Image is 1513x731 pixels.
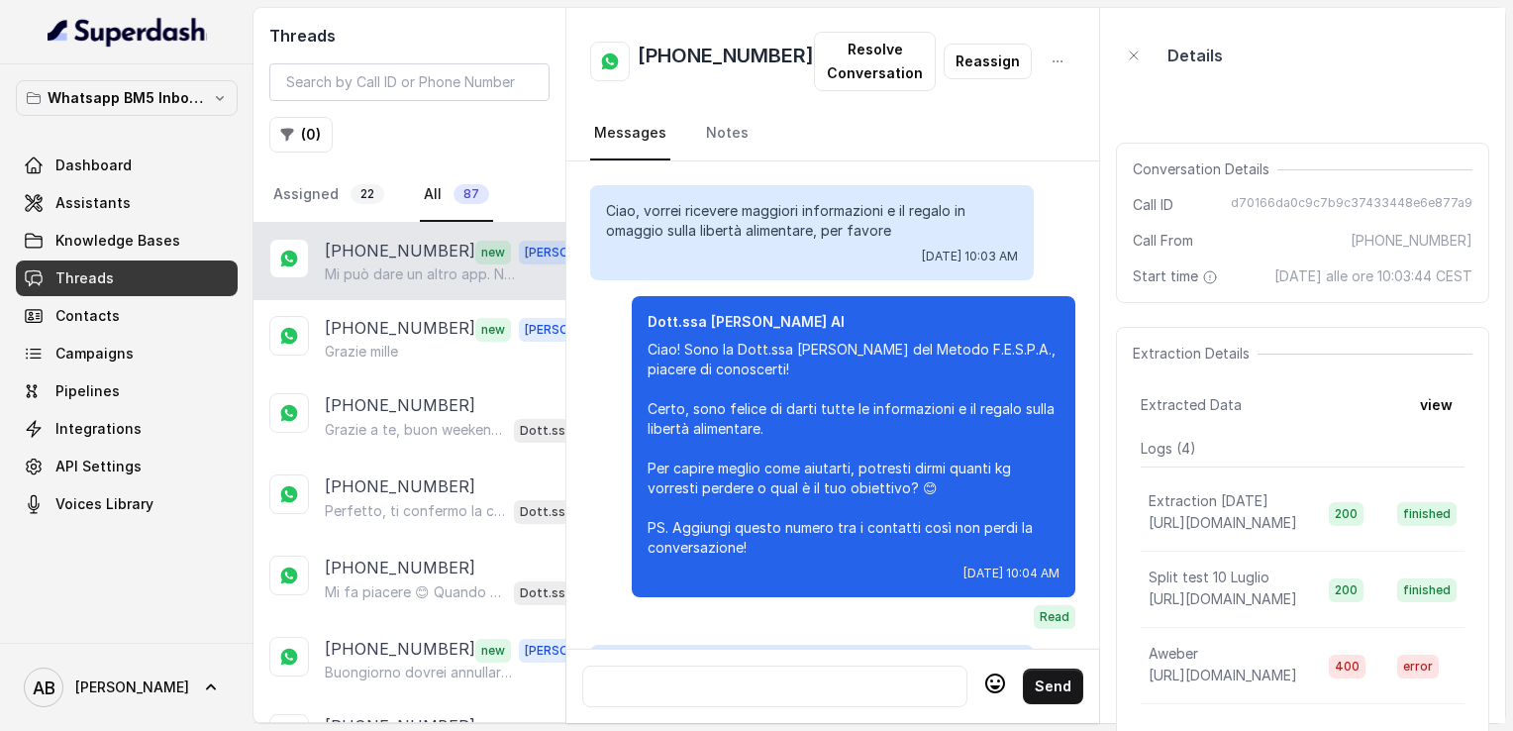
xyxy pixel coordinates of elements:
[75,678,189,697] span: [PERSON_NAME]
[1133,195,1173,215] span: Call ID
[16,449,238,484] a: API Settings
[48,86,206,110] p: Whatsapp BM5 Inbound
[1397,502,1457,526] span: finished
[55,419,142,439] span: Integrations
[1149,667,1297,683] span: [URL][DOMAIN_NAME]
[590,107,1075,160] nav: Tabs
[48,16,207,48] img: light.svg
[420,168,493,222] a: All87
[55,344,134,364] span: Campaigns
[55,156,132,175] span: Dashboard
[1133,344,1258,364] span: Extraction Details
[325,420,506,440] p: Grazie a te, buon weekend anche a te! Ci sentiamo lunedì mattina qui per organizzare l’orario del...
[269,168,550,222] nav: Tabs
[1149,590,1297,607] span: [URL][DOMAIN_NAME]
[1397,655,1439,679] span: error
[638,42,814,81] h2: [PHONE_NUMBER]
[814,32,936,91] button: Resolve Conversation
[325,582,506,602] p: Mi fa piacere 😊 Quando vorrai, sarò qui per aiutarti a raggiungere il corpo magro, tonico ed armo...
[325,239,475,264] p: [PHONE_NUMBER]
[1133,231,1193,251] span: Call From
[55,268,114,288] span: Threads
[55,306,120,326] span: Contacts
[325,637,475,663] p: [PHONE_NUMBER]
[519,241,630,264] span: [PERSON_NAME]
[16,223,238,259] a: Knowledge Bases
[520,583,599,603] p: Dott.ssa [PERSON_NAME] AI
[454,184,489,204] span: 87
[16,660,238,715] a: [PERSON_NAME]
[325,556,475,579] p: [PHONE_NUMBER]
[16,298,238,334] a: Contacts
[55,381,120,401] span: Pipelines
[16,411,238,447] a: Integrations
[519,318,630,342] span: [PERSON_NAME]
[269,168,388,222] a: Assigned22
[944,44,1032,79] button: Reassign
[1149,514,1297,531] span: [URL][DOMAIN_NAME]
[325,316,475,342] p: [PHONE_NUMBER]
[16,148,238,183] a: Dashboard
[325,264,515,284] p: Mi può dare un altro app. Non ho potuto rispondere prima grazie
[1034,605,1075,629] span: Read
[16,80,238,116] button: Whatsapp BM5 Inbound
[519,639,630,663] span: [PERSON_NAME]
[16,261,238,296] a: Threads
[325,501,506,521] p: Perfetto, ti confermo la chiamata per [DATE] alle 18:00! Un nostro segretario ti chiamerà per una...
[1141,439,1464,459] p: Logs ( 4 )
[325,663,515,682] p: Buongiorno dovrei annullare la chiamata di [DATE] pomeriggio per motivi familiari. Grazie
[475,241,511,264] span: new
[1141,395,1242,415] span: Extracted Data
[55,494,153,514] span: Voices Library
[1231,195,1472,215] span: d70166da0c9c7b9c37433448e6e877a9
[1329,502,1363,526] span: 200
[1167,44,1223,67] p: Details
[16,373,238,409] a: Pipelines
[325,342,398,362] p: Grazie mille
[520,502,599,522] p: Dott.ssa [PERSON_NAME] AI
[475,639,511,663] span: new
[922,249,1018,264] span: [DATE] 10:03 AM
[1408,387,1464,423] button: view
[648,312,1059,332] p: Dott.ssa [PERSON_NAME] AI
[1149,491,1268,511] p: Extraction [DATE]
[702,107,753,160] a: Notes
[648,340,1059,558] p: Ciao! Sono la Dott.ssa [PERSON_NAME] del Metodo F.E.S.P.A., piacere di conoscerti! Certo, sono fe...
[55,231,180,251] span: Knowledge Bases
[475,318,511,342] span: new
[1149,568,1269,587] p: Split test 10 Luglio
[269,63,550,101] input: Search by Call ID or Phone Number
[16,486,238,522] a: Voices Library
[1274,266,1472,286] span: [DATE] alle ore 10:03:44 CEST
[269,117,333,153] button: (0)
[16,336,238,371] a: Campaigns
[55,457,142,476] span: API Settings
[1149,644,1198,664] p: Aweber
[1023,669,1083,704] button: Send
[55,193,131,213] span: Assistants
[269,24,550,48] h2: Threads
[1351,231,1472,251] span: [PHONE_NUMBER]
[351,184,384,204] span: 22
[606,201,1018,241] p: Ciao, vorrei ricevere maggiori informazioni e il regalo in omaggio sulla libertà alimentare, per ...
[1133,266,1222,286] span: Start time
[1397,578,1457,602] span: finished
[325,474,475,498] p: [PHONE_NUMBER]
[1329,578,1363,602] span: 200
[963,566,1059,581] span: [DATE] 10:04 AM
[1329,655,1365,679] span: 400
[1133,159,1277,179] span: Conversation Details
[325,393,475,417] p: [PHONE_NUMBER]
[33,678,55,698] text: AB
[16,185,238,221] a: Assistants
[590,107,670,160] a: Messages
[520,421,599,441] p: Dott.ssa [PERSON_NAME] AI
